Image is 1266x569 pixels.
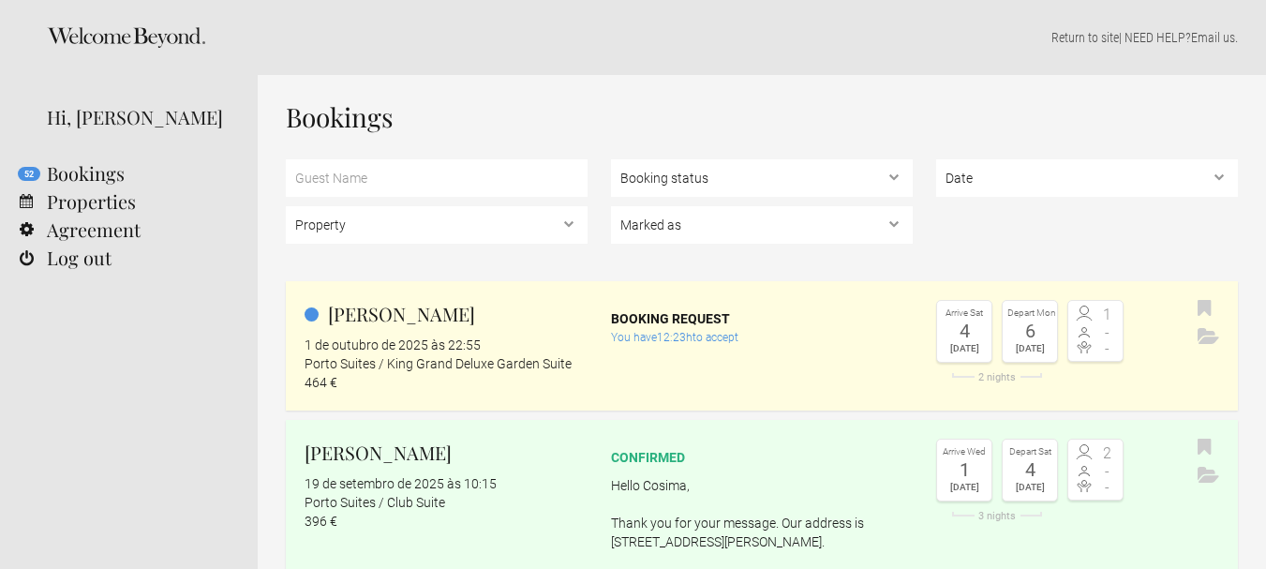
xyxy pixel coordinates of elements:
flynt-date-display: 1 de outubro de 2025 às 22:55 [305,337,481,352]
a: Email us [1191,30,1235,45]
a: Return to site [1051,30,1119,45]
button: Bookmark [1193,434,1216,462]
flynt-currency: 464 € [305,375,337,390]
h2: [PERSON_NAME] [305,300,588,328]
div: 4 [1007,460,1052,479]
div: 1 [942,460,987,479]
select: , , [611,159,913,197]
div: You have to accept [611,328,913,347]
div: Porto Suites / King Grand Deluxe Garden Suite [305,354,588,373]
flynt-currency: 396 € [305,514,337,529]
span: - [1095,464,1118,479]
div: [DATE] [1007,479,1052,496]
div: 2 nights [936,372,1058,382]
div: Hi, [PERSON_NAME] [47,103,230,131]
div: Depart Sat [1007,444,1052,460]
span: - [1095,325,1118,340]
div: confirmed [611,448,913,467]
div: Porto Suites / Club Suite [305,493,588,512]
h1: Bookings [286,103,1238,131]
select: , [936,159,1238,197]
a: [PERSON_NAME] 1 de outubro de 2025 às 22:55 Porto Suites / King Grand Deluxe Garden Suite 464 € B... [286,281,1238,411]
div: 6 [1007,322,1052,340]
div: Booking request [611,309,913,328]
flynt-countdown: 12:23h [657,331,693,344]
select: , , , [611,206,913,244]
div: Arrive Sat [942,306,987,322]
div: [DATE] [942,340,987,357]
div: Depart Mon [1007,306,1052,322]
div: [DATE] [1007,340,1052,357]
div: Arrive Wed [942,444,987,460]
div: [DATE] [942,479,987,496]
button: Bookmark [1193,295,1216,323]
p: | NEED HELP? . [286,28,1238,47]
h2: [PERSON_NAME] [305,439,588,467]
flynt-date-display: 19 de setembro de 2025 às 10:15 [305,476,497,491]
flynt-notification-badge: 52 [18,167,40,181]
button: Archive [1193,323,1224,352]
input: Guest Name [286,159,588,197]
div: 4 [942,322,987,340]
div: 3 nights [936,511,1058,521]
span: 1 [1095,307,1118,322]
button: Archive [1193,462,1224,490]
span: - [1095,341,1118,356]
span: 2 [1095,446,1118,461]
span: - [1095,480,1118,495]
